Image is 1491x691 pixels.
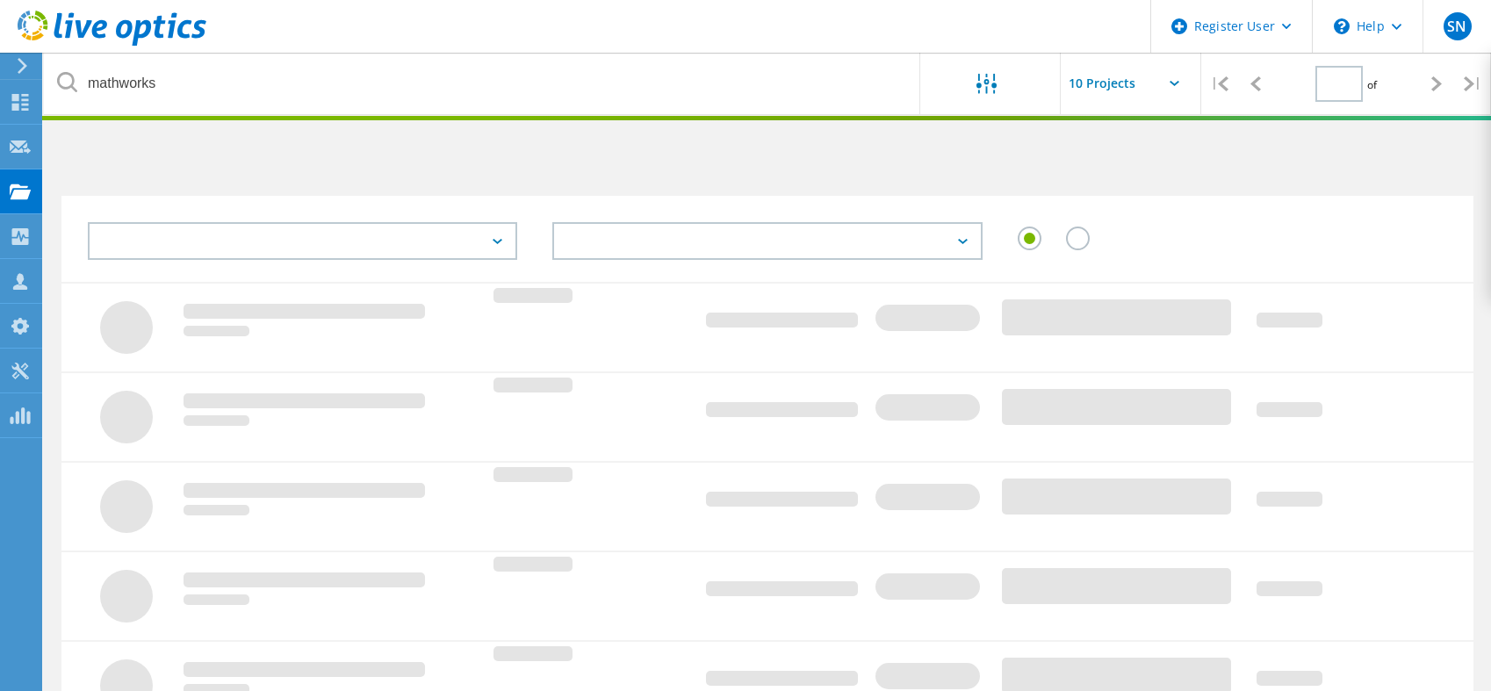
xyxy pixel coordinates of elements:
[1201,53,1237,115] div: |
[18,37,206,49] a: Live Optics Dashboard
[1367,77,1377,92] span: of
[1334,18,1350,34] svg: \n
[1455,53,1491,115] div: |
[44,53,921,114] input: undefined
[1447,19,1466,33] span: SN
